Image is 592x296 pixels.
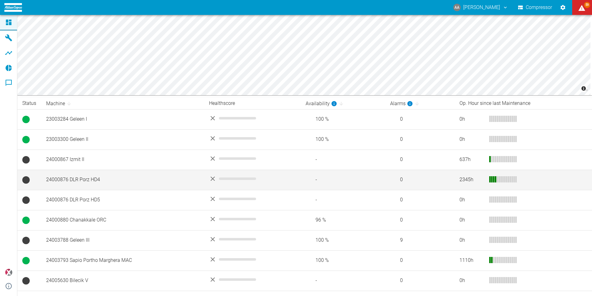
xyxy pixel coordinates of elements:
div: 2345 h [459,176,484,183]
span: Running [22,136,30,143]
span: Machine [46,100,73,107]
td: 24000876 DLR Porz HD4 [41,170,204,190]
th: Healthscore [204,98,301,109]
div: 0 h [459,237,484,244]
span: - [306,176,380,183]
span: 0 [390,136,450,143]
span: 0 [390,116,450,123]
span: No Data [22,176,30,184]
div: No data [209,155,296,162]
div: 0 h [459,277,484,284]
div: No data [209,114,296,122]
span: No Data [22,156,30,164]
td: 24003793 Sapio Portho Marghera MAC [41,250,204,271]
span: 0 [390,176,450,183]
div: 1110 h [459,257,484,264]
td: 23003284 Geleen I [41,109,204,129]
span: No Data [22,277,30,285]
span: 96 % [306,217,380,224]
div: No data [209,215,296,223]
td: 24000876 DLR Porz HD5 [41,190,204,210]
div: calculated for the last 7 days [306,100,337,107]
img: logo [4,3,22,11]
div: No data [209,175,296,182]
div: No data [209,195,296,203]
span: 0 [390,196,450,204]
div: No data [209,256,296,263]
span: - [306,277,380,284]
span: 100 % [306,257,380,264]
button: Settings [557,2,568,13]
span: 0 [390,217,450,224]
span: Running [22,257,30,264]
span: No Data [22,237,30,244]
td: 24003788 Geleen III [41,230,204,250]
span: Running [22,217,30,224]
span: - [306,196,380,204]
div: No data [209,135,296,142]
span: 0 [390,257,450,264]
td: 23003300 Geleen II [41,129,204,150]
button: Compressor [517,2,554,13]
th: Status [17,98,41,109]
span: 0 [390,156,450,163]
div: No data [209,276,296,283]
span: Running [22,116,30,123]
button: anthony.andrews@atlascopco.com [452,2,509,13]
span: No Data [22,196,30,204]
div: AA [453,4,461,11]
div: 0 h [459,196,484,204]
div: 0 h [459,136,484,143]
div: No data [209,235,296,243]
td: 24000880 Chanakkale ORC [41,210,204,230]
td: 24005630 Bilecik V [41,271,204,291]
span: 100 % [306,136,380,143]
span: 100 % [306,237,380,244]
th: Op. Hour since last Maintenance [455,98,592,109]
span: - [306,156,380,163]
div: 0 h [459,116,484,123]
div: 637 h [459,156,484,163]
img: Xplore Logo [5,269,12,276]
div: 0 h [459,217,484,224]
div: calculated for the last 7 days [390,100,413,107]
span: 100 % [306,116,380,123]
td: 24000867 Izmit II [41,150,204,170]
span: 59 [584,2,590,8]
span: 0 [390,277,450,284]
span: 9 [390,237,450,244]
